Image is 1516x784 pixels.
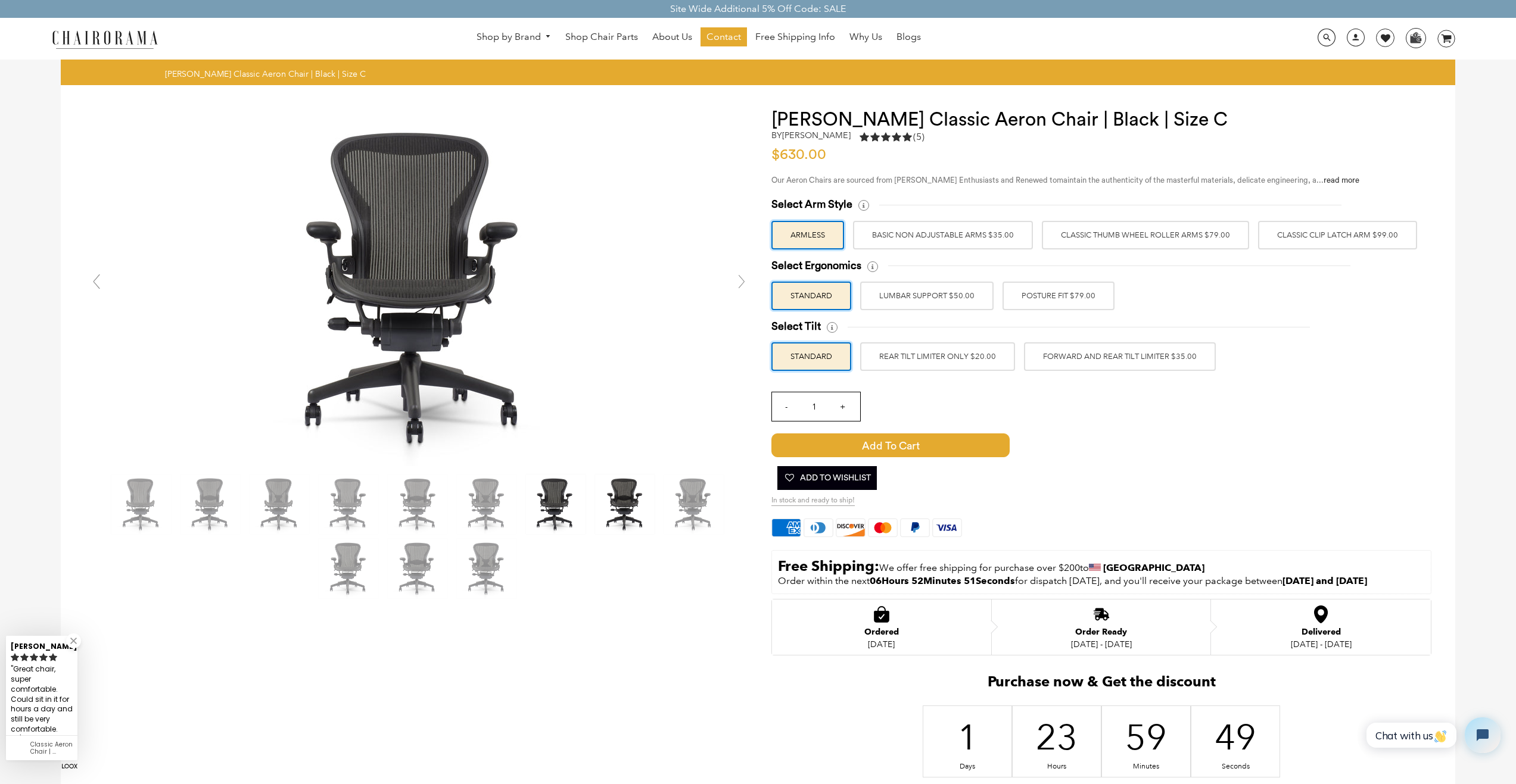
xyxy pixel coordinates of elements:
[778,557,879,574] strong: Free Shipping:
[30,653,38,661] svg: rating icon full
[39,653,48,661] svg: rating icon full
[864,627,899,637] div: Ordered
[771,342,851,371] label: STANDARD
[778,557,1425,575] p: to
[860,130,924,146] a: 5.0 rating (5 votes)
[1137,714,1156,760] div: 59
[11,653,19,661] svg: rating icon full
[849,31,882,43] span: Why Us
[1406,29,1425,46] img: WhatsApp_Image_2024-07-12_at_16.23.01.webp
[771,198,852,211] span: Select Arm Style
[1071,627,1132,637] div: Order Ready
[913,131,924,143] span: (5)
[1071,639,1132,649] div: [DATE] - [DATE]
[860,130,924,143] div: 5.0 rating (5 votes)
[749,27,841,46] a: Free Shipping Info
[860,282,994,310] label: LUMBAR SUPPORT $50.00
[864,639,899,649] div: [DATE]
[49,653,57,661] svg: rating icon full
[853,221,1033,249] label: BASIC NON ADJUSTABLE ARMS $35.00
[388,474,447,534] img: Herman Miller Classic Aeron Chair | Black | Size C - chairorama
[1003,282,1115,310] label: POSTURE FIT $79.00
[1258,221,1417,249] label: Classic Clip Latch Arm $99.00
[559,27,644,46] a: Shop Chair Parts
[772,392,801,421] input: -
[165,68,370,79] nav: breadcrumbs
[471,28,558,46] a: Shop by Brand
[891,27,927,46] a: Blogs
[771,673,1431,696] h2: Purchase now & Get the discount
[457,474,516,534] img: Herman Miller Classic Aeron Chair | Black | Size C - chairorama
[771,221,844,249] label: ARMLESS
[771,282,851,310] label: STANDARD
[1226,762,1246,771] div: Seconds
[771,320,821,333] span: Select Tilt
[896,31,921,43] span: Blogs
[1226,714,1246,760] div: 49
[240,109,597,466] img: DSC_4463_0fec1238-cd9d-4a4f-bad5-670a76fd0237_grande.jpg
[879,562,1080,573] span: We offer free shipping for purchase over $200
[526,474,586,534] img: Herman Miller Classic Aeron Chair | Black | Size C - chairorama
[771,496,855,506] span: In stock and ready to ship!
[1047,714,1067,760] div: 23
[1103,562,1204,573] strong: [GEOGRAPHIC_DATA]
[771,148,826,162] span: $630.00
[1047,762,1067,771] div: Hours
[111,474,171,534] img: Herman Miller Classic Aeron Chair | Black | Size C - chairorama
[11,637,73,652] div: [PERSON_NAME]
[250,474,309,534] img: Herman Miller Classic Aeron Chair | Black | Size C - chairorama
[771,433,1234,457] button: Add to Cart
[1291,627,1352,637] div: Delivered
[771,259,861,273] span: Select Ergonomics
[771,130,851,140] h2: by
[1357,707,1511,763] iframe: Tidio Chat
[782,130,851,140] a: [PERSON_NAME]
[319,474,378,534] img: Herman Miller Classic Aeron Chair | Black | Size C - chairorama
[778,575,1425,588] p: Order within the next for dispatch [DATE], and you'll receive your package between
[706,31,741,43] span: Contact
[771,176,1057,184] span: Our Aeron Chairs are sourced from [PERSON_NAME] Enthusiasts and Renewed to
[771,433,1010,457] span: Add to Cart
[777,466,877,490] button: Add To Wishlist
[1057,176,1359,184] span: maintain the authenticity of the masterful materials, delicate engineering, a...
[595,474,655,534] img: Herman Miller Classic Aeron Chair | Black | Size C - chairorama
[1291,639,1352,649] div: [DATE] - [DATE]
[20,653,29,661] svg: rating icon full
[319,539,378,598] img: Herman Miller Classic Aeron Chair | Black | Size C - chairorama
[165,68,366,79] span: [PERSON_NAME] Classic Aeron Chair | Black | Size C
[828,392,857,421] input: +
[755,31,835,43] span: Free Shipping Info
[388,539,447,598] img: Herman Miller Classic Aeron Chair | Black | Size C - chairorama
[1024,342,1216,371] label: FORWARD AND REAR TILT LIMITER $35.00
[1282,575,1367,586] strong: [DATE] and [DATE]
[1324,176,1359,184] a: read more
[652,31,692,43] span: About Us
[701,27,747,46] a: Contact
[958,762,978,771] div: Days
[45,29,164,49] img: chairorama
[843,27,888,46] a: Why Us
[30,741,73,755] div: Classic Aeron Chair | Black | Size C (Renewed)
[11,663,73,756] div: Great chair, super comfortable. Could sit in it for hours a day and still be very comfortable. 10...
[870,575,1015,586] span: 06Hours 52Minutes 51Seconds
[180,474,240,534] img: Herman Miller Classic Aeron Chair | Black | Size C - chairorama
[646,27,698,46] a: About Us
[215,27,1182,49] nav: DesktopNavigation
[860,342,1015,371] label: REAR TILT LIMITER ONLY $20.00
[1042,221,1249,249] label: Classic Thumb Wheel Roller Arms $79.00
[1137,762,1156,771] div: Minutes
[664,474,724,534] img: Herman Miller Classic Aeron Chair | Black | Size C - chairorama
[958,714,978,760] div: 1
[457,539,516,598] img: Herman Miller Classic Aeron Chair | Black | Size C - chairorama
[565,31,638,43] span: Shop Chair Parts
[783,466,871,490] span: Add To Wishlist
[771,109,1431,130] h1: [PERSON_NAME] Classic Aeron Chair | Black | Size C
